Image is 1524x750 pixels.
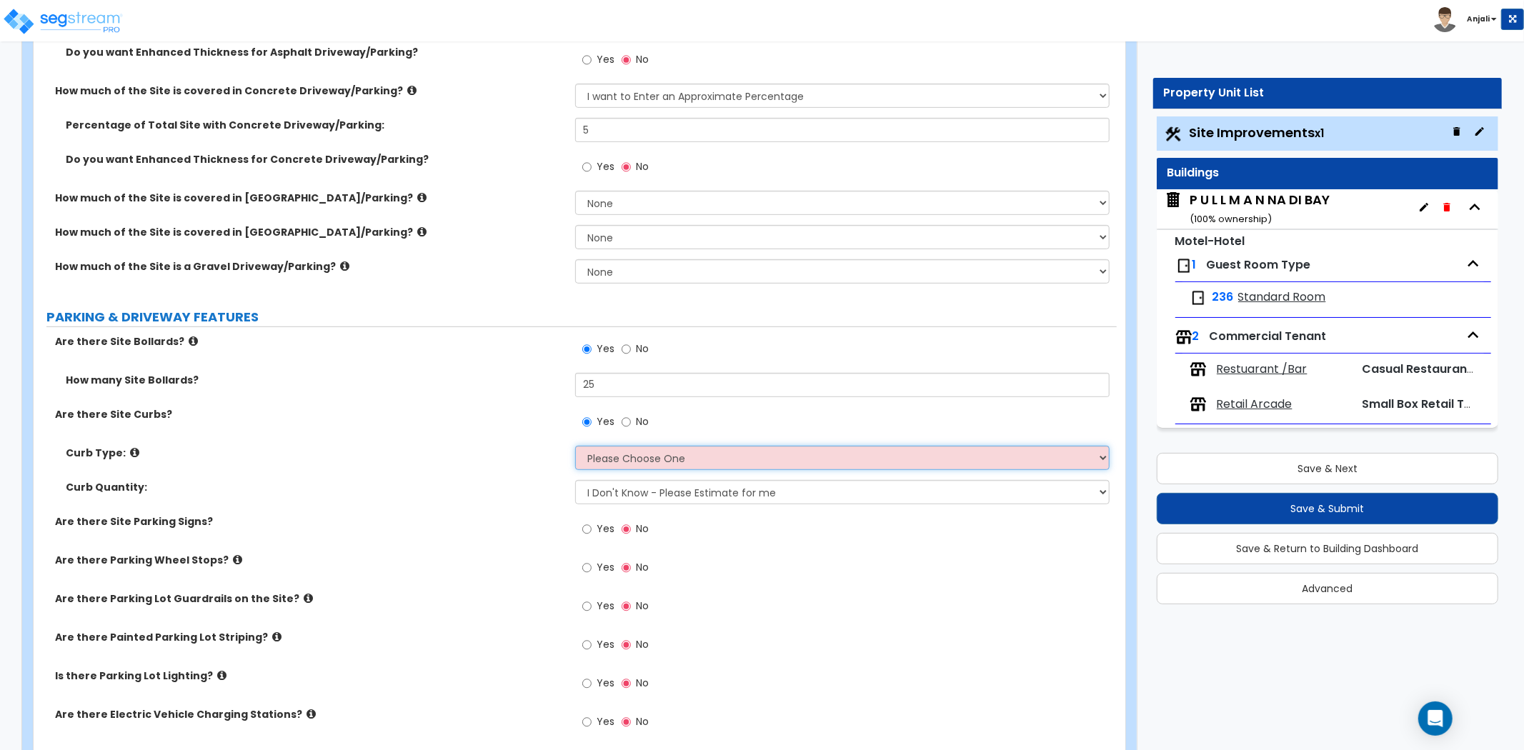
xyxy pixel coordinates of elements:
[55,707,564,721] label: Are there Electric Vehicle Charging Stations?
[597,560,614,574] span: Yes
[582,637,592,653] input: Yes
[636,637,649,651] span: No
[1175,257,1192,274] img: door.png
[582,714,592,730] input: Yes
[622,599,631,614] input: No
[1190,289,1207,306] img: door.png
[66,152,564,166] label: Do you want Enhanced Thickness for Concrete Driveway/Parking?
[636,714,649,729] span: No
[55,591,564,606] label: Are there Parking Lot Guardrails on the Site?
[1190,191,1330,227] div: P U L L M A N NA DI BAY
[597,521,614,536] span: Yes
[622,521,631,537] input: No
[582,414,592,430] input: Yes
[55,630,564,644] label: Are there Painted Parking Lot Striping?
[636,521,649,536] span: No
[55,334,564,349] label: Are there Site Bollards?
[582,560,592,576] input: Yes
[636,414,649,429] span: No
[622,414,631,430] input: No
[189,336,198,346] i: click for more info!
[1315,126,1325,141] small: x1
[1217,396,1293,413] span: Retail Arcade
[55,407,564,421] label: Are there Site Curbs?
[55,84,564,98] label: How much of the Site is covered in Concrete Driveway/Parking?
[582,676,592,691] input: Yes
[66,45,564,59] label: Do you want Enhanced Thickness for Asphalt Driveway/Parking?
[597,159,614,174] span: Yes
[1217,361,1308,378] span: Restuarant /Bar
[636,599,649,613] span: No
[233,554,242,565] i: click for more info!
[55,514,564,529] label: Are there Site Parking Signs?
[1164,85,1491,101] div: Property Unit List
[636,676,649,690] span: No
[622,676,631,691] input: No
[340,261,349,271] i: click for more info!
[1175,233,1245,249] small: Motel-Hotel
[636,159,649,174] span: No
[1190,361,1207,378] img: tenants.png
[622,52,631,68] input: No
[55,669,564,683] label: Is there Parking Lot Lighting?
[66,480,564,494] label: Curb Quantity:
[1433,7,1458,32] img: avatar.png
[597,52,614,66] span: Yes
[622,637,631,653] input: No
[622,714,631,730] input: No
[597,676,614,690] span: Yes
[46,308,1117,326] label: PARKING & DRIVEWAY FEATURES
[55,191,564,205] label: How much of the Site is covered in [GEOGRAPHIC_DATA]/Parking?
[66,373,564,387] label: How many Site Bollards?
[1467,14,1490,24] b: Anjali
[1164,191,1330,227] span: P U L L M A N NA DI BAY
[636,341,649,356] span: No
[597,414,614,429] span: Yes
[597,341,614,356] span: Yes
[55,553,564,567] label: Are there Parking Wheel Stops?
[1164,191,1182,209] img: building.svg
[1157,533,1498,564] button: Save & Return to Building Dashboard
[622,341,631,357] input: No
[622,159,631,175] input: No
[1362,361,1516,377] span: Casual Restaurant Tenant
[582,341,592,357] input: Yes
[1207,256,1311,273] span: Guest Room Type
[272,631,282,642] i: click for more info!
[217,670,226,681] i: click for more info!
[1157,573,1498,604] button: Advanced
[1238,289,1326,306] span: Standard Room
[636,52,649,66] span: No
[55,259,564,274] label: How much of the Site is a Gravel Driveway/Parking?
[304,593,313,604] i: click for more info!
[1157,493,1498,524] button: Save & Submit
[1175,329,1192,346] img: tenants.png
[582,521,592,537] input: Yes
[1164,125,1182,144] img: Construction.png
[417,192,427,203] i: click for more info!
[582,159,592,175] input: Yes
[1167,165,1488,181] div: Buildings
[307,709,316,719] i: click for more info!
[1212,289,1234,306] span: 236
[597,637,614,651] span: Yes
[66,118,564,132] label: Percentage of Total Site with Concrete Driveway/Parking:
[66,446,564,460] label: Curb Type:
[1192,256,1197,273] span: 1
[417,226,427,237] i: click for more info!
[636,560,649,574] span: No
[1210,328,1327,344] span: Commercial Tenant
[2,7,124,36] img: logo_pro_r.png
[407,85,417,96] i: click for more info!
[130,447,139,458] i: click for more info!
[1190,124,1325,141] span: Site Improvements
[1190,212,1272,226] small: ( 100 % ownership)
[1362,396,1498,412] span: Small Box Retail Tenant
[597,599,614,613] span: Yes
[582,599,592,614] input: Yes
[582,52,592,68] input: Yes
[622,560,631,576] input: No
[55,225,564,239] label: How much of the Site is covered in [GEOGRAPHIC_DATA]/Parking?
[1157,453,1498,484] button: Save & Next
[1418,701,1453,736] div: Open Intercom Messenger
